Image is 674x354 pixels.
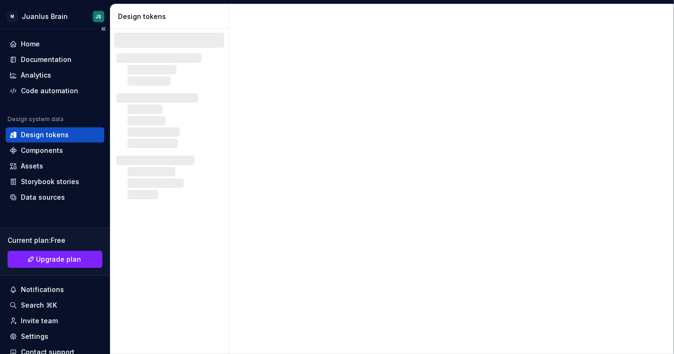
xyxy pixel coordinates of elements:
[6,190,104,205] a: Data sources
[8,236,102,245] div: Current plan : Free
[8,251,102,268] button: Upgrade plan
[21,130,69,140] div: Design tokens
[118,12,225,21] div: Design tokens
[6,282,104,297] button: Notifications
[21,86,78,96] div: Code automation
[6,83,104,98] a: Code automation
[96,13,102,20] div: JS
[97,22,110,35] button: Collapse sidebar
[8,115,64,123] div: Design system data
[6,298,104,313] button: Search ⌘K
[6,68,104,83] a: Analytics
[6,313,104,328] a: Invite team
[21,55,72,64] div: Documentation
[21,39,40,49] div: Home
[36,255,82,264] span: Upgrade plan
[21,285,64,294] div: Notifications
[6,143,104,158] a: Components
[21,332,48,341] div: Settings
[6,174,104,189] a: Storybook stories
[21,146,63,155] div: Components
[21,316,58,326] div: Invite team
[6,159,104,174] a: Assets
[7,11,18,22] div: M
[2,6,108,27] button: MJuanlus BrainJS
[21,161,43,171] div: Assets
[21,177,79,186] div: Storybook stories
[22,12,68,21] div: Juanlus Brain
[6,52,104,67] a: Documentation
[6,36,104,52] a: Home
[6,127,104,142] a: Design tokens
[6,329,104,344] a: Settings
[21,71,51,80] div: Analytics
[21,301,57,310] div: Search ⌘K
[21,193,65,202] div: Data sources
